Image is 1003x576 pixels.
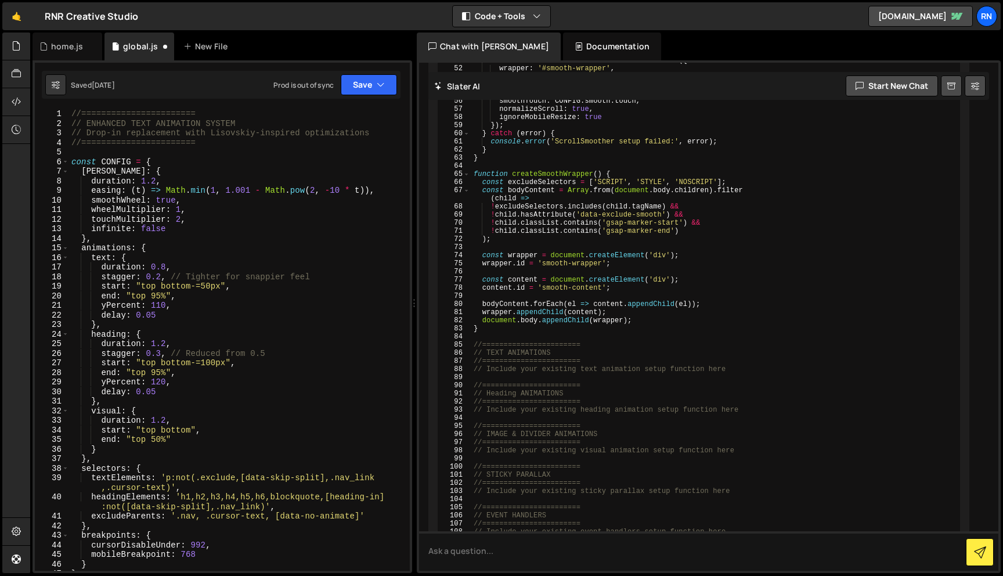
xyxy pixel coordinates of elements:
div: 25 [35,339,69,349]
div: 9 [35,186,69,196]
div: 75 [439,260,470,268]
div: 45 [35,550,69,560]
div: 29 [35,377,69,387]
div: 27 [35,358,69,368]
div: 19 [35,282,69,291]
div: 38 [35,464,69,474]
div: 73 [439,243,470,251]
div: 98 [439,447,470,455]
a: RN [976,6,997,27]
div: 67 [439,186,470,203]
div: 102 [439,479,470,487]
div: 26 [35,349,69,359]
div: 30 [35,387,69,397]
div: 87 [439,357,470,365]
div: 69 [439,211,470,219]
div: 3 [35,128,69,138]
div: 74 [439,251,470,260]
div: 4 [35,138,69,148]
div: 100 [439,463,470,471]
div: 89 [439,373,470,381]
div: 2 [35,119,69,129]
div: [DATE] [92,80,115,90]
div: 94 [439,414,470,422]
div: 86 [439,349,470,357]
div: 23 [35,320,69,330]
div: 80 [439,300,470,308]
div: 104 [439,495,470,503]
div: 17 [35,262,69,272]
div: 10 [35,196,69,206]
button: Start new chat [846,75,938,96]
div: 77 [439,276,470,284]
div: 20 [35,291,69,301]
a: 🤙 [2,2,31,30]
div: 96 [439,430,470,438]
div: 8 [35,177,69,186]
div: New File [183,41,232,52]
a: [DOMAIN_NAME] [868,6,973,27]
div: 78 [439,284,470,292]
div: 35 [35,435,69,445]
div: 95 [439,422,470,430]
h2: Slater AI [434,81,481,92]
div: 43 [35,531,69,541]
div: 6 [35,157,69,167]
div: 31 [35,397,69,406]
div: 81 [439,308,470,316]
div: 72 [439,235,470,243]
button: Code + Tools [453,6,550,27]
div: 42 [35,521,69,531]
div: Saved [71,80,115,90]
div: 103 [439,487,470,495]
div: 12 [35,215,69,225]
div: 32 [35,406,69,416]
div: 82 [439,316,470,325]
div: 21 [35,301,69,311]
div: 11 [35,205,69,215]
div: 66 [439,178,470,186]
div: 39 [35,473,69,492]
div: 59 [439,121,470,129]
div: 91 [439,390,470,398]
div: 85 [439,341,470,349]
div: home.js [51,41,83,52]
div: 33 [35,416,69,426]
div: 22 [35,311,69,321]
div: 65 [439,170,470,178]
div: 93 [439,406,470,414]
div: 61 [439,138,470,146]
div: 28 [35,368,69,378]
div: 106 [439,512,470,520]
div: 24 [35,330,69,340]
div: 107 [439,520,470,528]
div: 16 [35,253,69,263]
div: 40 [35,492,69,512]
div: 52 [439,64,470,73]
div: 76 [439,268,470,276]
div: 92 [439,398,470,406]
div: 108 [439,528,470,536]
div: 41 [35,512,69,521]
div: 70 [439,219,470,227]
div: 63 [439,154,470,162]
div: 84 [439,333,470,341]
div: 18 [35,272,69,282]
div: 71 [439,227,470,235]
div: 105 [439,503,470,512]
div: 60 [439,129,470,138]
div: 101 [439,471,470,479]
button: Save [341,74,397,95]
div: 36 [35,445,69,455]
div: 56 [439,97,470,105]
div: Prod is out of sync [273,80,334,90]
div: 5 [35,147,69,157]
div: 64 [439,162,470,170]
div: 13 [35,224,69,234]
div: 57 [439,105,470,113]
div: 97 [439,438,470,447]
div: 99 [439,455,470,463]
div: 83 [439,325,470,333]
div: RNR Creative Studio [45,9,138,23]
